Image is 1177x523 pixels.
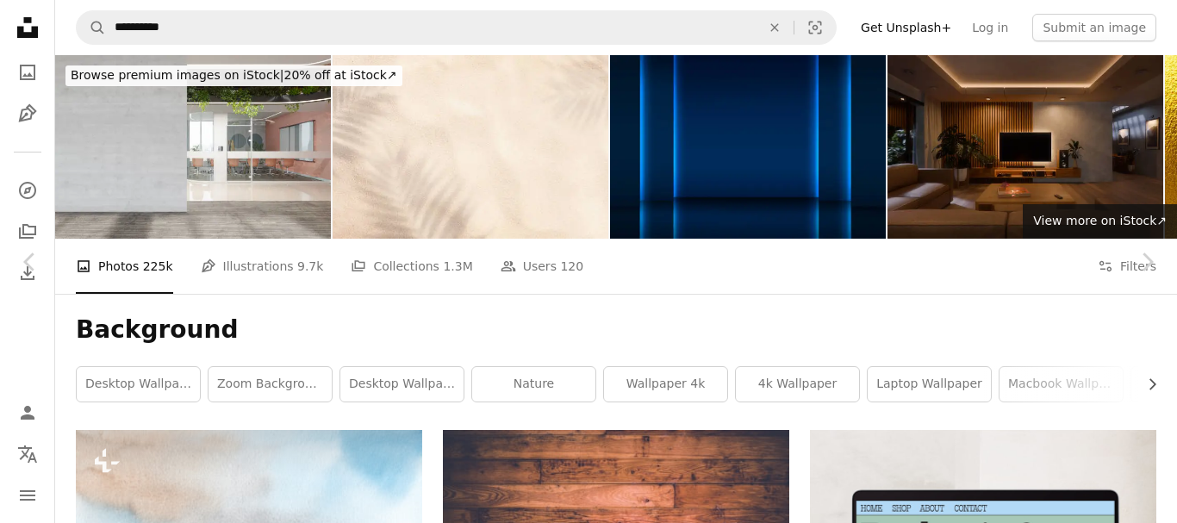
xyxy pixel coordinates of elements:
a: laptop wallpaper [868,367,991,402]
a: Collections 1.3M [351,239,472,294]
h1: Background [76,314,1156,346]
a: Browse premium images on iStock|20% off at iStock↗ [55,55,413,97]
img: Blue stage [610,55,886,239]
a: Log in [962,14,1018,41]
a: 4k wallpaper [736,367,859,402]
a: zoom background [209,367,332,402]
a: desktop wallpapers [77,367,200,402]
button: Language [10,437,45,471]
button: Filters [1098,239,1156,294]
form: Find visuals sitewide [76,10,837,45]
img: beach sand with shadows from palm [333,55,608,239]
a: Photos [10,55,45,90]
a: Explore [10,173,45,208]
span: Browse premium images on iStock | [71,68,283,82]
button: Visual search [794,11,836,44]
button: Clear [756,11,794,44]
a: View more on iStock↗ [1023,204,1177,239]
a: nature [472,367,595,402]
button: Search Unsplash [77,11,106,44]
a: Get Unsplash+ [850,14,962,41]
span: View more on iStock ↗ [1033,214,1167,227]
div: 20% off at iStock ↗ [65,65,402,86]
a: Illustrations [10,97,45,131]
a: Log in / Sign up [10,395,45,430]
button: Menu [10,478,45,513]
img: Modern Empty Office With Blank Wall, Meeting Table, Chairs And Creeper Plants [55,55,331,239]
a: Users 120 [501,239,583,294]
span: 120 [560,257,583,276]
button: Submit an image [1032,14,1156,41]
span: 1.3M [443,257,472,276]
a: desktop wallpaper [340,367,464,402]
img: Interior of living room at night with illuminated TV and ceiling [887,55,1163,239]
button: scroll list to the right [1137,367,1156,402]
a: macbook wallpaper [1000,367,1123,402]
a: wallpaper 4k [604,367,727,402]
a: Next [1117,179,1177,345]
span: 9.7k [297,257,323,276]
a: Illustrations 9.7k [201,239,324,294]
